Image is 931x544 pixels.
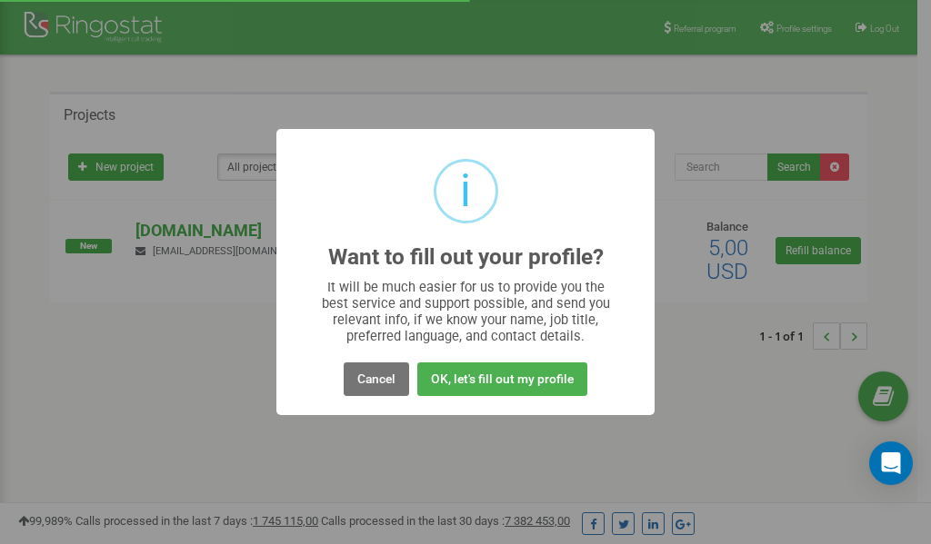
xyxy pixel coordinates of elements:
[313,279,619,344] div: It will be much easier for us to provide you the best service and support possible, and send you ...
[460,162,471,221] div: i
[344,362,409,396] button: Cancel
[328,245,604,270] h2: Want to fill out your profile?
[417,362,587,396] button: OK, let's fill out my profile
[869,441,913,485] div: Open Intercom Messenger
